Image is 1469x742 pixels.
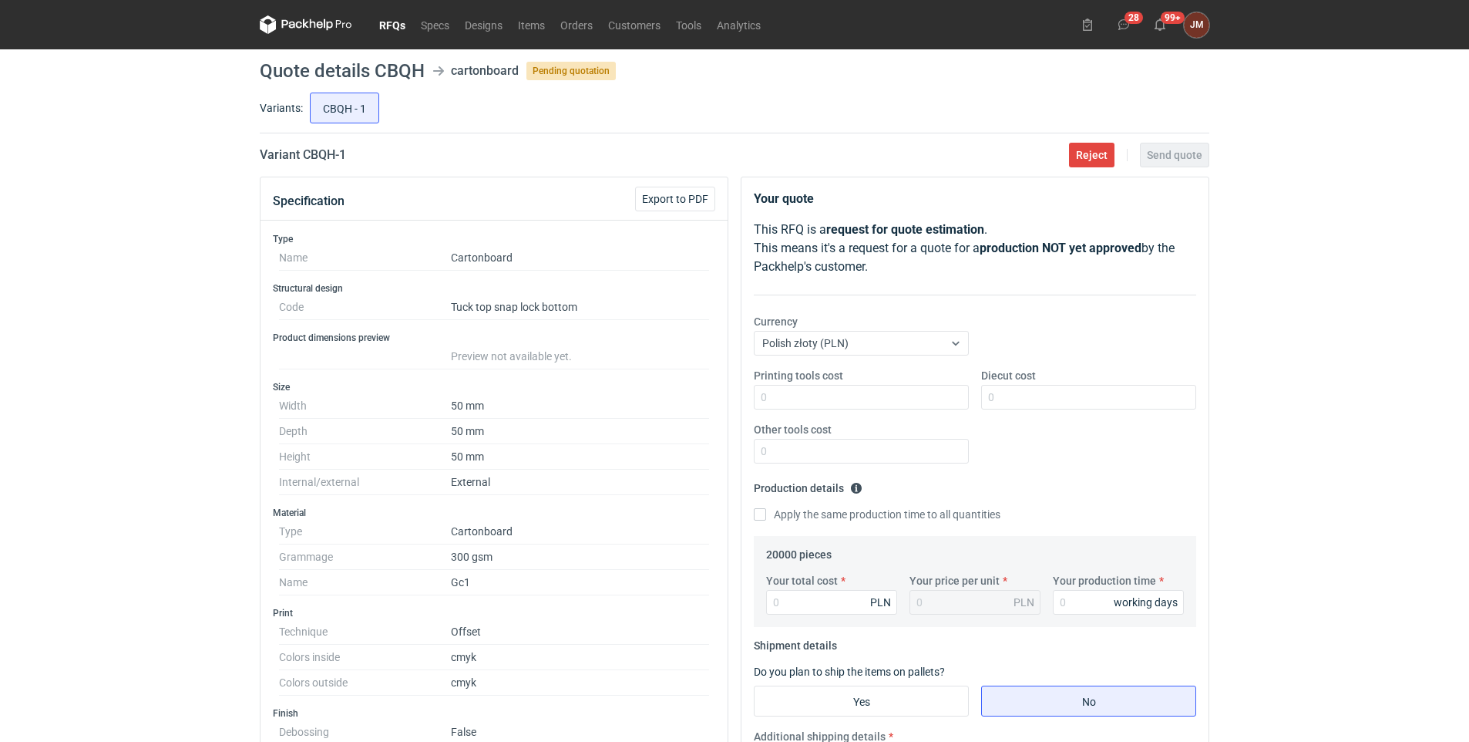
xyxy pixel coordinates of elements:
dt: Internal/external [279,470,451,495]
button: JM [1184,12,1209,38]
a: Specs [413,15,457,34]
h3: Type [273,233,715,245]
dd: Offset [451,619,709,645]
h3: Size [273,381,715,393]
button: 99+ [1148,12,1172,37]
input: 0 [766,590,897,615]
dd: 50 mm [451,444,709,470]
dd: Gc1 [451,570,709,595]
dt: Width [279,393,451,419]
strong: production NOT yet approved [980,241,1141,255]
div: PLN [1014,595,1034,610]
span: Polish złoty (PLN) [762,337,849,349]
div: working days [1114,595,1178,610]
p: This RFQ is a . This means it's a request for a quote for a by the Packhelp's customer. [754,221,1196,276]
a: RFQs [371,15,413,34]
label: Yes [754,686,969,717]
dd: Cartonboard [451,245,709,271]
div: PLN [870,595,891,610]
dt: Grammage [279,545,451,570]
h3: Print [273,607,715,619]
a: Designs [457,15,510,34]
a: Customers [600,15,668,34]
input: 0 [1053,590,1184,615]
span: Preview not available yet. [451,350,572,363]
label: Other tools cost [754,422,832,437]
button: 28 [1111,12,1136,37]
span: Send quote [1147,150,1202,160]
label: Printing tools cost [754,368,843,383]
h1: Quote details CBQH [260,62,425,80]
legend: Shipment details [754,633,837,652]
a: Items [510,15,553,34]
input: 0 [981,385,1196,410]
dt: Type [279,519,451,545]
span: Reject [1076,150,1108,160]
input: 0 [754,439,969,464]
dt: Height [279,444,451,470]
dd: Tuck top snap lock bottom [451,295,709,320]
dt: Name [279,570,451,595]
dd: External [451,470,709,495]
dt: Depth [279,419,451,444]
strong: Your quote [754,191,814,206]
dt: Name [279,245,451,271]
button: Specification [273,183,345,220]
svg: Packhelp Pro [260,15,352,34]
label: Currency [754,314,798,329]
label: CBQH - 1 [310,93,379,123]
dt: Colors inside [279,645,451,670]
a: Analytics [709,15,768,34]
h3: Material [273,507,715,519]
button: Send quote [1140,143,1209,167]
label: Your production time [1053,573,1156,589]
dd: Cartonboard [451,519,709,545]
button: Export to PDF [635,187,715,211]
label: Do you plan to ship the items on pallets? [754,666,945,678]
a: Orders [553,15,600,34]
span: Export to PDF [642,194,708,204]
dt: Code [279,295,451,320]
dd: 300 gsm [451,545,709,570]
dt: Colors outside [279,670,451,696]
h3: Finish [273,707,715,720]
label: Diecut cost [981,368,1036,383]
span: Pending quotation [526,62,616,80]
h2: Variant CBQH - 1 [260,146,346,164]
div: JOANNA MOCZAŁA [1184,12,1209,38]
strong: request for quote estimation [826,222,984,237]
label: Apply the same production time to all quantities [754,507,1000,522]
legend: Production details [754,476,862,494]
dd: 50 mm [451,393,709,419]
a: Tools [668,15,709,34]
dd: 50 mm [451,419,709,444]
h3: Structural design [273,282,715,295]
button: Reject [1069,143,1114,167]
dt: Technique [279,619,451,645]
input: 0 [754,385,969,410]
h3: Product dimensions preview [273,332,715,344]
div: cartonboard [451,62,519,80]
label: Variants: [260,100,303,116]
label: Your price per unit [909,573,1000,589]
dd: cmyk [451,670,709,696]
dd: cmyk [451,645,709,670]
label: Your total cost [766,573,838,589]
label: No [981,686,1196,717]
legend: 20000 pieces [766,542,832,561]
